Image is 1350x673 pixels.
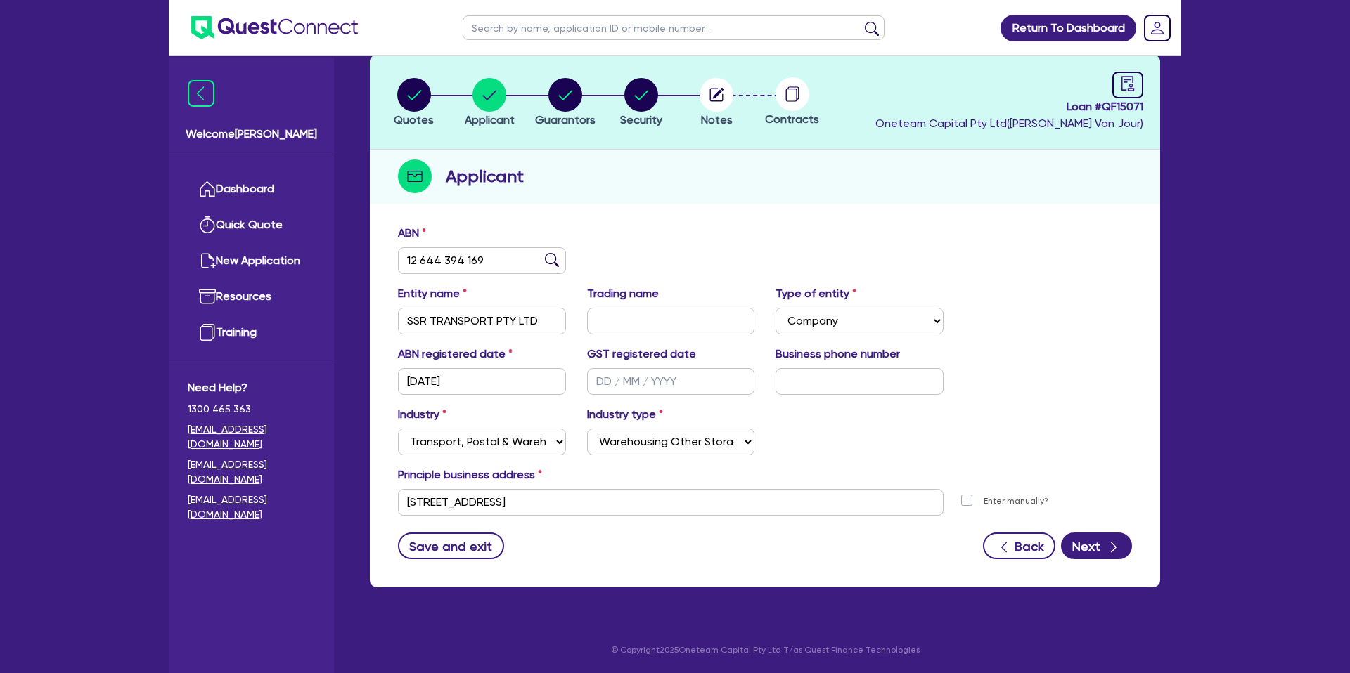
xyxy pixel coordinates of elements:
[199,324,216,341] img: training
[875,98,1143,115] span: Loan # QF15071
[398,225,426,242] label: ABN
[199,252,216,269] img: new-application
[545,253,559,267] img: abn-lookup icon
[465,113,515,126] span: Applicant
[398,532,504,559] button: Save and exit
[765,112,819,126] span: Contracts
[587,368,755,395] input: DD / MM / YYYY
[398,466,542,483] label: Principle business address
[199,216,216,233] img: quick-quote
[464,77,515,129] button: Applicant
[701,113,733,126] span: Notes
[776,346,900,362] label: Business phone number
[360,643,1170,656] p: © Copyright 2025 Oneteam Capital Pty Ltd T/as Quest Finance Technologies
[188,207,315,243] a: Quick Quote
[188,279,315,315] a: Resources
[587,285,659,302] label: Trading name
[188,243,315,279] a: New Application
[199,288,216,305] img: resources
[620,113,662,126] span: Security
[1112,72,1143,98] a: audit
[188,402,315,417] span: 1300 465 363
[394,113,434,126] span: Quotes
[1120,76,1136,91] span: audit
[398,346,513,362] label: ABN registered date
[398,406,446,423] label: Industry
[587,346,696,362] label: GST registered date
[776,285,856,302] label: Type of entity
[1061,532,1132,559] button: Next
[188,315,315,351] a: Training
[1139,10,1176,46] a: Dropdown toggle
[587,406,663,423] label: Industry type
[188,171,315,207] a: Dashboard
[191,16,358,39] img: quest-connect-logo-blue
[398,368,566,395] input: DD / MM / YYYY
[188,457,315,487] a: [EMAIL_ADDRESS][DOMAIN_NAME]
[398,285,467,302] label: Entity name
[984,495,1048,508] label: Enter manually?
[446,164,524,189] h2: Applicant
[983,532,1055,559] button: Back
[188,492,315,522] a: [EMAIL_ADDRESS][DOMAIN_NAME]
[534,77,596,129] button: Guarantors
[619,77,663,129] button: Security
[188,422,315,452] a: [EMAIL_ADDRESS][DOMAIN_NAME]
[875,117,1143,130] span: Oneteam Capital Pty Ltd ( [PERSON_NAME] Van Jour )
[699,77,734,129] button: Notes
[1001,15,1136,41] a: Return To Dashboard
[188,80,214,107] img: icon-menu-close
[398,159,432,193] img: step-icon
[463,15,885,40] input: Search by name, application ID or mobile number...
[186,126,317,143] span: Welcome [PERSON_NAME]
[393,77,435,129] button: Quotes
[535,113,596,126] span: Guarantors
[188,379,315,396] span: Need Help?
